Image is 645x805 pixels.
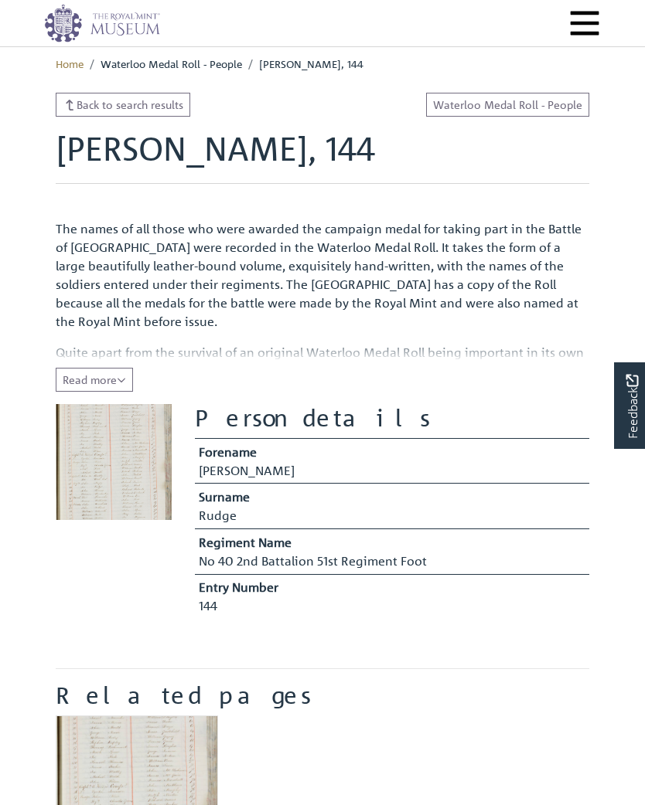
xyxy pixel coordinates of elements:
span: Read more [63,372,126,386]
td: [PERSON_NAME] [195,461,589,484]
span: The names of all those who were awarded the campaign medal for taking part in the Battle of [GEOG... [56,221,582,329]
button: Read all of the content [56,368,133,392]
td: Rudge [195,506,589,528]
td: 144 [195,596,589,619]
td: No 40 2nd Battalion 51st Regiment Foot [195,552,589,574]
button: Menu [568,7,601,39]
th: Surname [195,483,589,506]
th: Entry Number [195,574,589,597]
img: Rudge, Joseph, 144 [56,404,172,520]
img: logo_wide.png [44,4,160,42]
h2: Related pages [56,681,589,709]
th: Regiment Name [195,528,589,552]
h2: Person details [195,404,589,432]
a: Home [56,56,84,70]
a: Back to search results [56,93,190,117]
span: [PERSON_NAME], 144 [259,56,363,70]
a: Waterloo Medal Roll - People [426,93,589,117]
span: Feedback [623,374,641,438]
a: Would you like to provide feedback? [614,362,645,449]
h1: [PERSON_NAME], 144 [56,129,589,183]
span: Waterloo Medal Roll - People [101,56,242,70]
th: Forename [195,438,589,461]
